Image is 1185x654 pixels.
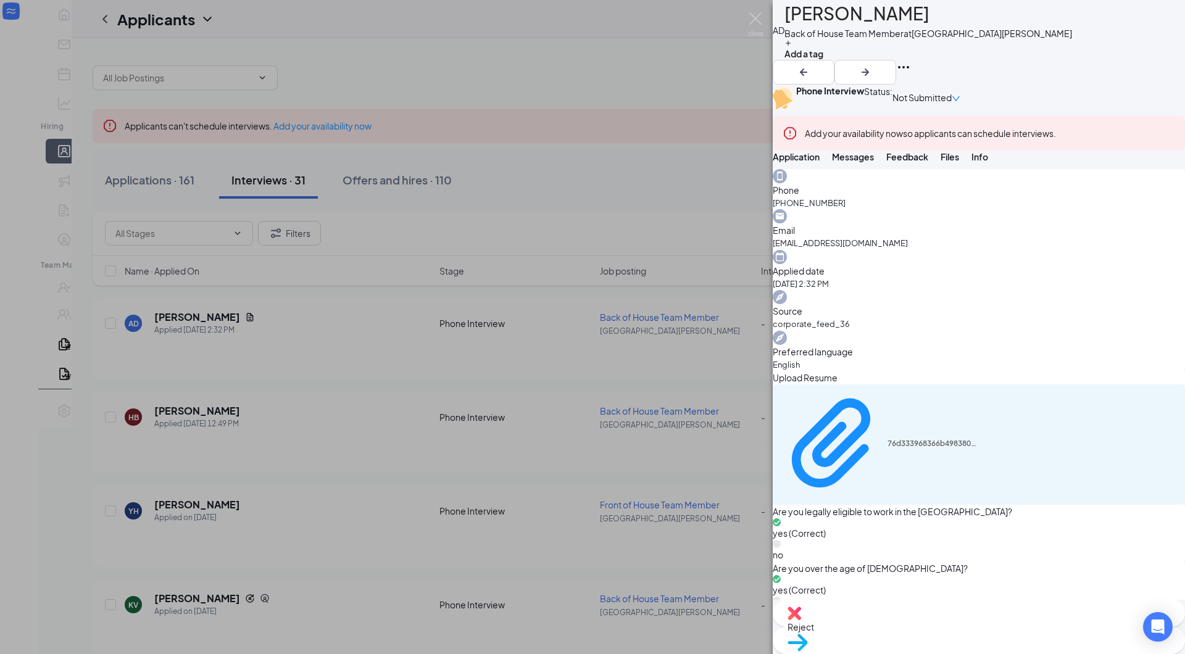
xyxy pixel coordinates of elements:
span: down [952,94,960,103]
span: Phone [773,183,1185,197]
span: Feedback [886,151,928,162]
a: Paperclip76d333968366b498380b62e35206c00a.pdf [780,390,980,499]
span: English [773,358,1185,371]
svg: Plus [784,39,792,47]
span: no [773,548,1185,561]
button: ArrowLeftNew [773,60,834,85]
span: Info [971,151,988,162]
span: so applicants can schedule interviews. [805,128,1056,139]
span: [PHONE_NUMBER] [773,197,1185,209]
span: Are you legally eligible to work in the [GEOGRAPHIC_DATA]? [773,505,1185,518]
span: yes (Correct) [773,583,1185,597]
div: Open Intercom Messenger [1143,612,1173,642]
div: Back of House Team Member at [GEOGRAPHIC_DATA][PERSON_NAME] [784,27,1072,39]
svg: Ellipses [896,60,911,75]
button: Add your availability now [805,127,903,139]
span: [EMAIL_ADDRESS][DOMAIN_NAME] [773,237,1185,249]
div: Status : [864,85,892,110]
div: AD [773,23,784,37]
span: Are you over the age of [DEMOGRAPHIC_DATA]? [773,561,1185,575]
span: yes (Correct) [773,526,1185,540]
span: Messages [832,151,874,162]
span: Files [941,151,959,162]
span: Upload Resume [773,371,838,384]
span: Not Submitted [892,91,952,104]
span: Email [773,223,1185,237]
button: PlusAdd a tag [784,39,823,60]
svg: Error [783,126,797,141]
span: Source [773,304,1185,318]
svg: ArrowLeftNew [796,65,811,80]
span: Applied date [773,264,1185,278]
span: Reject [788,620,1170,634]
button: ArrowRight [834,60,896,85]
span: Application [773,151,820,162]
svg: Paperclip [780,390,888,497]
svg: ArrowRight [858,65,873,80]
div: 76d333968366b498380b62e35206c00a.pdf [888,439,980,449]
b: Phone Interview [796,85,864,96]
span: [DATE] 2:32 PM [773,278,1185,290]
span: corporate_feed_36 [773,318,1185,330]
span: Preferred language [773,345,1185,358]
